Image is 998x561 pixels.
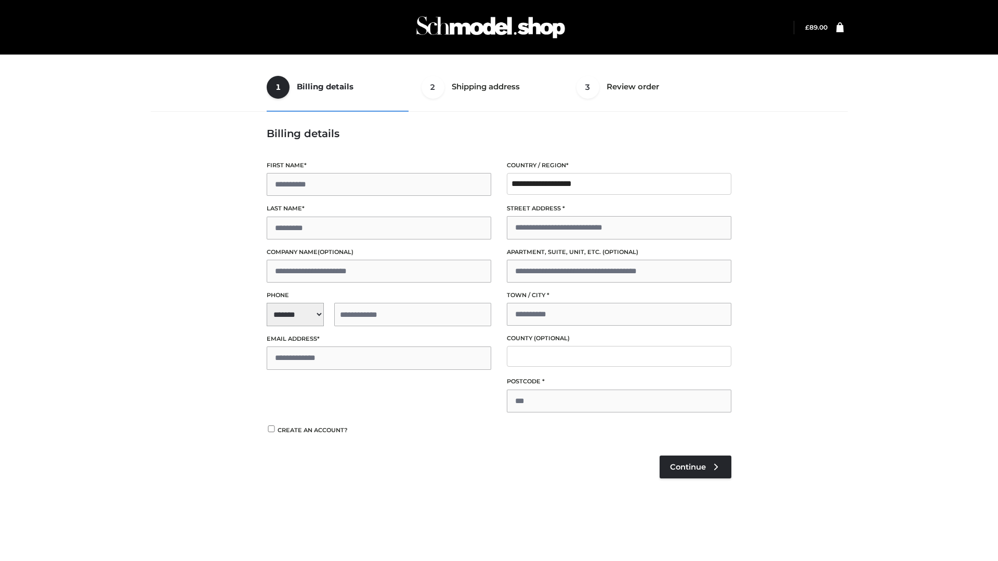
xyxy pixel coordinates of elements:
[278,426,348,434] span: Create an account?
[267,334,491,344] label: Email address
[507,247,731,257] label: Apartment, suite, unit, etc.
[267,425,276,432] input: Create an account?
[507,290,731,300] label: Town / City
[507,204,731,213] label: Street address
[507,377,731,386] label: Postcode
[507,161,731,170] label: Country / Region
[413,7,569,48] img: Schmodel Admin 964
[507,333,731,343] label: County
[805,23,809,31] span: £
[805,23,828,31] bdi: 89.00
[318,248,353,256] span: (optional)
[660,456,731,478] a: Continue
[267,161,491,170] label: First name
[670,462,706,472] span: Continue
[267,247,491,257] label: Company name
[805,23,828,31] a: £89.00
[267,204,491,213] label: Last name
[267,290,491,300] label: Phone
[534,335,570,342] span: (optional)
[602,248,638,256] span: (optional)
[267,127,731,140] h3: Billing details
